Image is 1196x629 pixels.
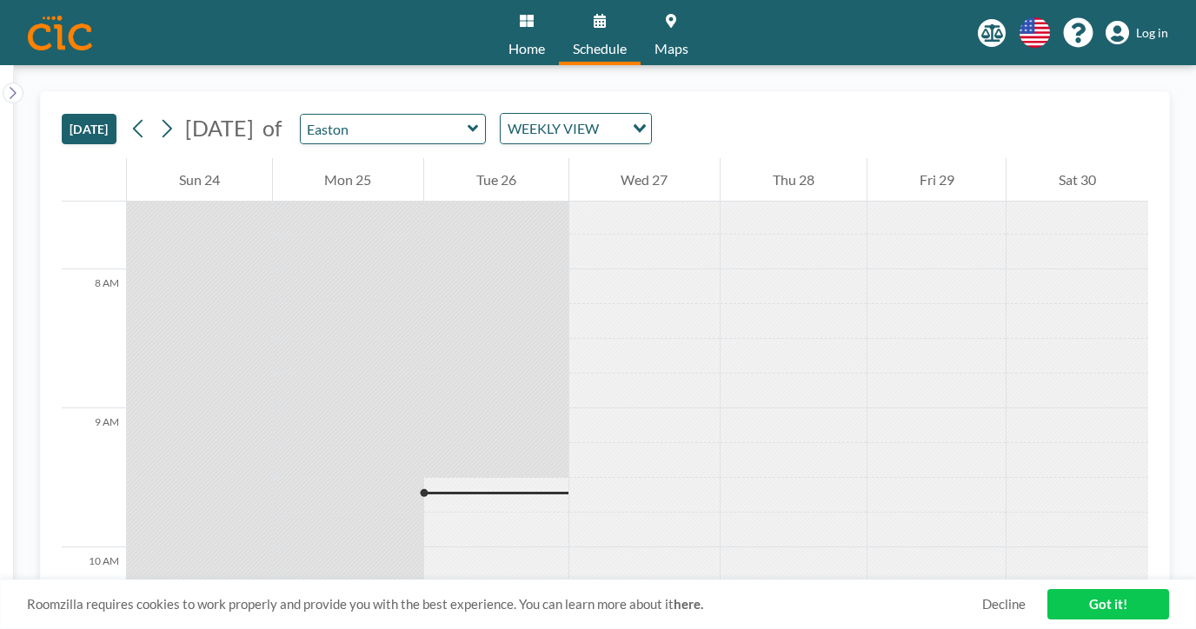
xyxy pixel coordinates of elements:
[501,114,651,143] div: Search for option
[1047,589,1169,619] a: Got it!
[508,42,545,56] span: Home
[185,115,254,141] span: [DATE]
[721,158,867,202] div: Thu 28
[262,115,282,142] span: of
[1136,25,1168,41] span: Log in
[62,114,116,144] button: [DATE]
[301,115,468,143] input: Easton
[573,42,627,56] span: Schedule
[28,16,92,50] img: organization-logo
[273,158,424,202] div: Mon 25
[569,158,721,202] div: Wed 27
[1007,158,1148,202] div: Sat 30
[1106,21,1168,45] a: Log in
[62,408,126,547] div: 9 AM
[982,596,1026,612] a: Decline
[674,596,703,612] a: here.
[127,158,272,202] div: Sun 24
[604,117,622,140] input: Search for option
[27,596,982,612] span: Roomzilla requires cookies to work properly and provide you with the best experience. You can lea...
[867,158,1007,202] div: Fri 29
[62,269,126,408] div: 8 AM
[424,158,568,202] div: Tue 26
[504,117,602,140] span: WEEKLY VIEW
[654,42,688,56] span: Maps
